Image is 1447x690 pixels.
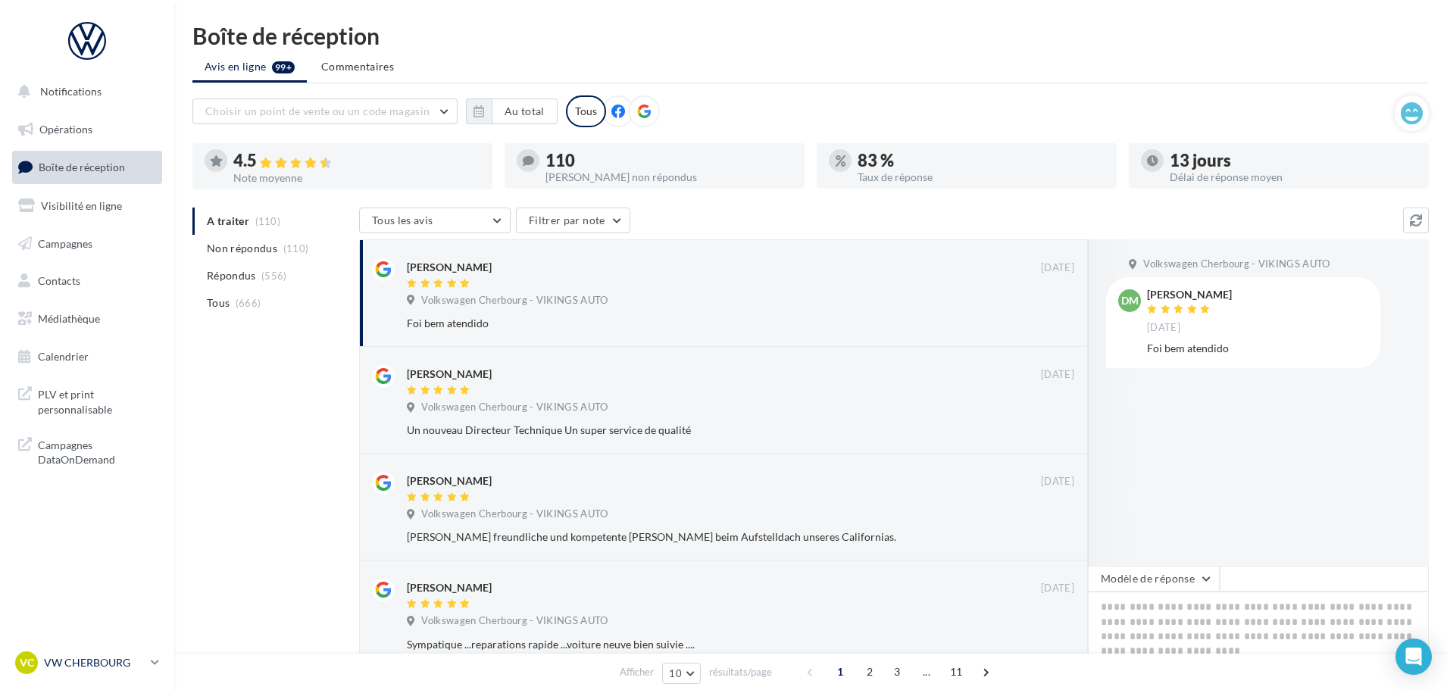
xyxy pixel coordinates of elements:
[38,236,92,249] span: Campagnes
[12,648,162,677] a: VC VW CHERBOURG
[1041,368,1074,382] span: [DATE]
[207,268,256,283] span: Répondus
[192,24,1429,47] div: Boîte de réception
[41,199,122,212] span: Visibilité en ligne
[9,114,165,145] a: Opérations
[38,384,156,417] span: PLV et print personnalisable
[669,667,682,679] span: 10
[662,663,701,684] button: 10
[9,303,165,335] a: Médiathèque
[1121,293,1139,308] span: DM
[885,660,909,684] span: 3
[421,294,608,308] span: Volkswagen Cherbourg - VIKINGS AUTO
[1041,582,1074,595] span: [DATE]
[407,367,492,382] div: [PERSON_NAME]
[407,637,976,652] div: Sympatique ...reparations rapide ...voiture neuve bien suivie ....
[44,655,145,670] p: VW CHERBOURG
[421,614,608,628] span: Volkswagen Cherbourg - VIKINGS AUTO
[516,208,630,233] button: Filtrer par note
[9,429,165,473] a: Campagnes DataOnDemand
[914,660,939,684] span: ...
[858,660,882,684] span: 2
[205,105,430,117] span: Choisir un point de vente ou un code magasin
[9,378,165,423] a: PLV et print personnalisable
[9,341,165,373] a: Calendrier
[39,161,125,173] span: Boîte de réception
[1395,638,1432,675] div: Open Intercom Messenger
[421,507,608,521] span: Volkswagen Cherbourg - VIKINGS AUTO
[407,316,976,331] div: Foi bem atendido
[944,660,969,684] span: 11
[261,270,287,282] span: (556)
[9,190,165,222] a: Visibilité en ligne
[407,580,492,595] div: [PERSON_NAME]
[1088,566,1220,592] button: Modèle de réponse
[20,655,34,670] span: VC
[359,208,511,233] button: Tous les avis
[9,76,159,108] button: Notifications
[38,435,156,467] span: Campagnes DataOnDemand
[38,312,100,325] span: Médiathèque
[233,173,480,183] div: Note moyenne
[1143,258,1330,271] span: Volkswagen Cherbourg - VIKINGS AUTO
[620,665,654,679] span: Afficher
[1041,475,1074,489] span: [DATE]
[1170,152,1417,169] div: 13 jours
[1170,172,1417,183] div: Délai de réponse moyen
[858,152,1105,169] div: 83 %
[283,242,309,254] span: (110)
[192,98,458,124] button: Choisir un point de vente ou un code magasin
[566,95,606,127] div: Tous
[545,152,792,169] div: 110
[407,529,976,545] div: [PERSON_NAME] freundliche und kompetente [PERSON_NAME] beim Aufstelldach unseres Californias.
[421,401,608,414] span: Volkswagen Cherbourg - VIKINGS AUTO
[407,260,492,275] div: [PERSON_NAME]
[236,297,261,309] span: (666)
[9,265,165,297] a: Contacts
[466,98,558,124] button: Au total
[492,98,558,124] button: Au total
[828,660,852,684] span: 1
[38,274,80,287] span: Contacts
[207,295,230,311] span: Tous
[709,665,772,679] span: résultats/page
[39,123,92,136] span: Opérations
[1147,341,1368,356] div: Foi bem atendido
[321,60,394,73] span: Commentaires
[40,85,102,98] span: Notifications
[9,151,165,183] a: Boîte de réception
[858,172,1105,183] div: Taux de réponse
[207,241,277,256] span: Non répondus
[1041,261,1074,275] span: [DATE]
[407,473,492,489] div: [PERSON_NAME]
[1147,289,1232,300] div: [PERSON_NAME]
[233,152,480,170] div: 4.5
[407,423,976,438] div: Un nouveau Directeur Technique Un super service de qualité
[545,172,792,183] div: [PERSON_NAME] non répondus
[1147,321,1180,335] span: [DATE]
[372,214,433,226] span: Tous les avis
[9,228,165,260] a: Campagnes
[38,350,89,363] span: Calendrier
